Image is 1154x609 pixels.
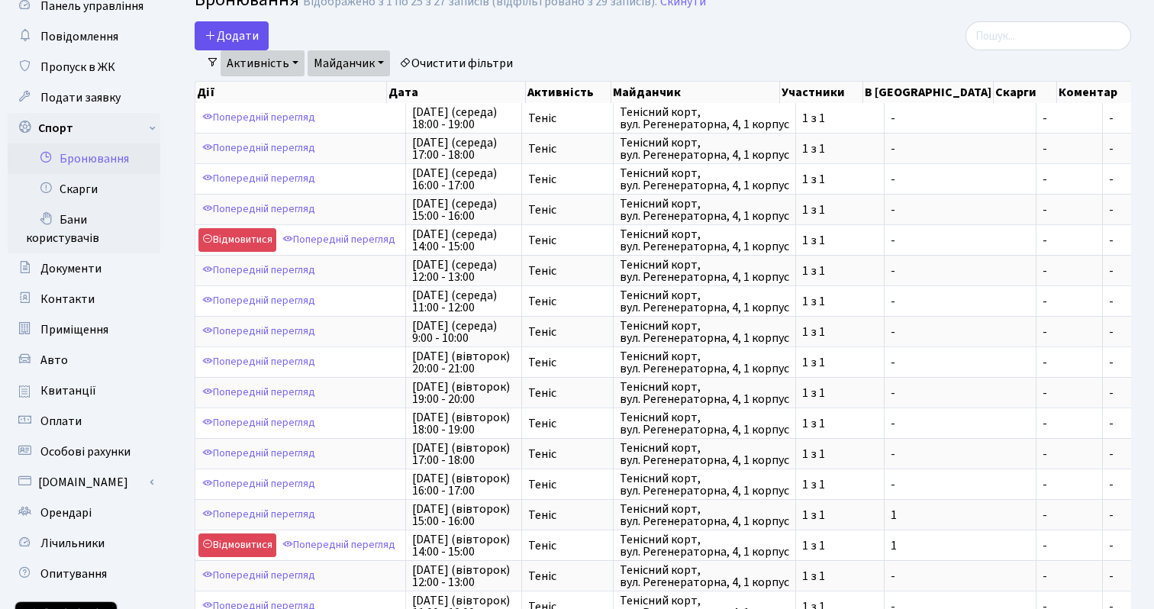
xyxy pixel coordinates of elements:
[1109,476,1114,493] span: -
[40,260,102,277] span: Документи
[412,533,515,558] span: [DATE] (вівторок) 14:00 - 15:00
[40,443,131,460] span: Особові рахунки
[8,21,160,52] a: Повідомлення
[8,406,160,437] a: Оплати
[891,417,1030,430] span: -
[198,381,319,404] a: Попередній перегляд
[1043,478,1096,491] span: -
[8,82,160,113] a: Подати заявку
[1043,540,1096,552] span: -
[802,540,878,552] span: 1 з 1
[198,533,276,557] a: Відмовитися
[1109,568,1114,585] span: -
[1109,354,1114,371] span: -
[528,356,607,369] span: Теніс
[198,350,319,374] a: Попередній перегляд
[412,381,515,405] span: [DATE] (вівторок) 19:00 - 20:00
[528,112,607,124] span: Теніс
[8,253,160,284] a: Документи
[802,173,878,185] span: 1 з 1
[198,259,319,282] a: Попередній перегляд
[1109,507,1114,524] span: -
[198,472,319,496] a: Попередній перегляд
[620,137,789,161] span: Тенісний корт, вул. Регенераторна, 4, 1 корпус
[40,382,96,399] span: Квитанції
[802,265,878,277] span: 1 з 1
[1043,265,1096,277] span: -
[528,540,607,552] span: Теніс
[802,112,878,124] span: 1 з 1
[412,259,515,283] span: [DATE] (середа) 12:00 - 13:00
[1109,385,1114,401] span: -
[198,137,319,160] a: Попередній перегляд
[1109,293,1114,310] span: -
[412,503,515,527] span: [DATE] (вівторок) 15:00 - 16:00
[802,478,878,491] span: 1 з 1
[802,448,878,460] span: 1 з 1
[8,528,160,559] a: Лічильники
[891,204,1030,216] span: -
[620,472,789,497] span: Тенісний корт, вул. Регенераторна, 4, 1 корпус
[528,570,607,582] span: Теніс
[802,326,878,338] span: 1 з 1
[891,448,1030,460] span: -
[620,106,789,130] span: Тенісний корт, вул. Регенераторна, 4, 1 корпус
[802,570,878,582] span: 1 з 1
[802,387,878,399] span: 1 з 1
[308,50,390,76] a: Майданчик
[1043,448,1096,460] span: -
[620,320,789,344] span: Тенісний корт, вул. Регенераторна, 4, 1 корпус
[620,198,789,222] span: Тенісний корт, вул. Регенераторна, 4, 1 корпус
[8,174,160,205] a: Скарги
[1043,173,1096,185] span: -
[40,565,107,582] span: Опитування
[1109,415,1114,432] span: -
[8,345,160,375] a: Авто
[412,442,515,466] span: [DATE] (вівторок) 17:00 - 18:00
[198,106,319,130] a: Попередній перегляд
[412,564,515,588] span: [DATE] (вівторок) 12:00 - 13:00
[279,533,399,557] a: Попередній перегляд
[891,570,1030,582] span: -
[802,417,878,430] span: 1 з 1
[802,234,878,246] span: 1 з 1
[412,472,515,497] span: [DATE] (вівторок) 16:00 - 17:00
[528,448,607,460] span: Теніс
[528,143,607,155] span: Теніс
[802,509,878,521] span: 1 з 1
[802,204,878,216] span: 1 з 1
[620,564,789,588] span: Тенісний корт, вул. Регенераторна, 4, 1 корпус
[8,205,160,253] a: Бани користувачів
[1043,387,1096,399] span: -
[8,559,160,589] a: Опитування
[412,289,515,314] span: [DATE] (середа) 11:00 - 12:00
[40,291,95,308] span: Контакти
[40,28,118,45] span: Повідомлення
[198,289,319,313] a: Попередній перегляд
[1109,171,1114,188] span: -
[1043,143,1096,155] span: -
[40,352,68,369] span: Авто
[994,82,1056,103] th: Скарги
[1043,326,1096,338] span: -
[891,326,1030,338] span: -
[620,533,789,558] span: Тенісний корт, вул. Регенераторна, 4, 1 корпус
[8,498,160,528] a: Орендарі
[620,411,789,436] span: Тенісний корт, вул. Регенераторна, 4, 1 корпус
[891,112,1030,124] span: -
[528,173,607,185] span: Теніс
[891,509,1030,521] span: 1
[528,234,607,246] span: Теніс
[891,265,1030,277] span: -
[1043,204,1096,216] span: -
[620,442,789,466] span: Тенісний корт, вул. Регенераторна, 4, 1 корпус
[891,356,1030,369] span: -
[1109,324,1114,340] span: -
[620,259,789,283] span: Тенісний корт, вул. Регенераторна, 4, 1 корпус
[1043,356,1096,369] span: -
[891,234,1030,246] span: -
[611,82,781,103] th: Майданчик
[1043,112,1096,124] span: -
[780,82,863,103] th: Участники
[198,411,319,435] a: Попередній перегляд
